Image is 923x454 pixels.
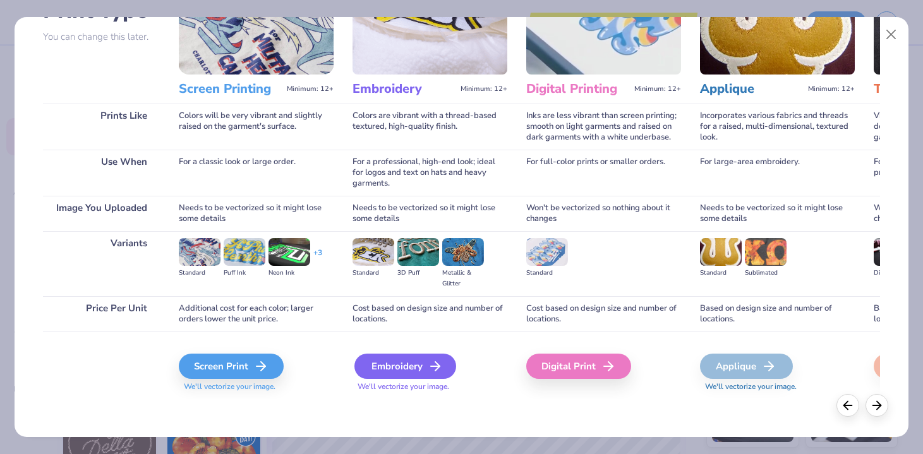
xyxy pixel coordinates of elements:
img: Direct-to-film [874,238,915,266]
div: Screen Print [179,354,284,379]
div: Standard [179,268,220,278]
div: Cost based on design size and number of locations. [526,296,681,332]
img: Standard [700,238,742,266]
div: Metallic & Glitter [442,268,484,289]
div: Sublimated [745,268,787,278]
span: We'll vectorize your image. [353,381,507,392]
div: Price Per Unit [43,296,160,332]
div: Standard [353,268,394,278]
div: Cost based on design size and number of locations. [353,296,507,332]
div: + 3 [313,248,322,269]
div: Won't be vectorized so nothing about it changes [526,196,681,231]
div: Applique [700,354,793,379]
img: Neon Ink [268,238,310,266]
button: Close [879,23,903,47]
img: Puff Ink [224,238,265,266]
span: Minimum: 12+ [287,85,334,93]
div: Colors are vibrant with a thread-based textured, high-quality finish. [353,104,507,150]
div: For a professional, high-end look; ideal for logos and text on hats and heavy garments. [353,150,507,196]
div: Puff Ink [224,268,265,278]
div: Direct-to-film [874,268,915,278]
div: Image You Uploaded [43,196,160,231]
img: Standard [179,238,220,266]
span: Minimum: 12+ [808,85,855,93]
div: Colors will be very vibrant and slightly raised on the garment's surface. [179,104,334,150]
div: Needs to be vectorized so it might lose some details [179,196,334,231]
div: For a classic look or large order. [179,150,334,196]
div: Neon Ink [268,268,310,278]
h3: Applique [700,81,803,97]
div: Standard [526,268,568,278]
span: Minimum: 12+ [461,85,507,93]
div: Variants [43,231,160,296]
span: We'll vectorize your image. [700,381,855,392]
div: Incorporates various fabrics and threads for a raised, multi-dimensional, textured look. [700,104,855,150]
div: Inks are less vibrant than screen printing; smooth on light garments and raised on dark garments ... [526,104,681,150]
div: For full-color prints or smaller orders. [526,150,681,196]
div: Based on design size and number of locations. [700,296,855,332]
span: We'll vectorize your image. [179,381,334,392]
div: Embroidery [354,354,456,379]
div: Digital Print [526,354,631,379]
h3: Screen Printing [179,81,282,97]
div: 3D Puff [397,268,439,278]
div: Prints Like [43,104,160,150]
p: You can change this later. [43,32,160,42]
div: For large-area embroidery. [700,150,855,196]
span: Minimum: 12+ [634,85,681,93]
img: 3D Puff [397,238,439,266]
div: Needs to be vectorized so it might lose some details [353,196,507,231]
div: Standard [700,268,742,278]
div: Needs to be vectorized so it might lose some details [700,196,855,231]
h3: Embroidery [353,81,455,97]
img: Standard [353,238,394,266]
div: Use When [43,150,160,196]
div: Additional cost for each color; larger orders lower the unit price. [179,296,334,332]
img: Standard [526,238,568,266]
h3: Digital Printing [526,81,629,97]
img: Metallic & Glitter [442,238,484,266]
img: Sublimated [745,238,787,266]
